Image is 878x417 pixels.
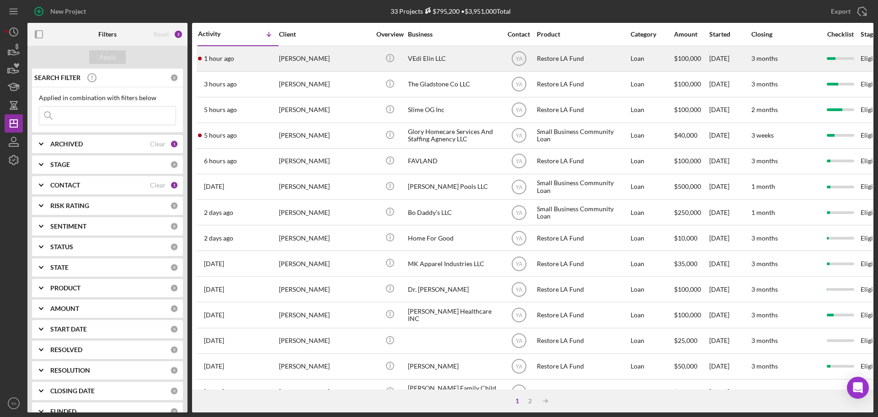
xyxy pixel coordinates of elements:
div: Restore LA Fund [537,251,628,276]
time: 2025-10-04 00:07 [204,363,224,370]
time: 2025-10-09 22:18 [204,183,224,190]
div: Loan [631,380,673,404]
div: [PERSON_NAME] [279,329,370,353]
b: CLOSING DATE [50,387,95,395]
div: Small Business Community Loan [537,200,628,225]
div: Loan [631,277,673,301]
div: [PERSON_NAME] [279,251,370,276]
span: $500,000 [674,182,701,190]
span: $100,000 [674,54,701,62]
div: 0 [170,346,178,354]
span: $76,000 [674,388,697,396]
b: STATE [50,264,69,271]
text: YA [515,261,522,267]
div: 0 [170,160,178,169]
div: [PERSON_NAME] [408,354,499,379]
button: Apply [89,50,126,64]
div: Loan [631,123,673,148]
span: $100,000 [674,106,701,113]
div: Loan [631,329,673,353]
b: SENTIMENT [50,223,86,230]
div: 0 [170,325,178,333]
div: Clear [150,140,166,148]
div: FAVLAND [408,149,499,173]
div: [PERSON_NAME] Pools LLC [408,175,499,199]
div: Loan [631,175,673,199]
div: 1 [511,397,524,405]
time: 2025-10-08 18:30 [204,235,233,242]
div: Dr. [PERSON_NAME] [408,277,499,301]
text: YA [515,184,522,190]
div: Category [631,31,673,38]
div: Loan [631,354,673,379]
time: 2 months [751,106,778,113]
time: 2025-10-07 20:59 [204,260,224,267]
div: [DATE] [709,303,750,327]
div: Closing [751,31,820,38]
div: [DATE] [709,200,750,225]
div: Loan [631,251,673,276]
div: 2 [524,397,536,405]
time: 3 months [751,285,778,293]
time: 3 months [751,388,778,396]
time: 1 month [751,208,775,216]
div: [PERSON_NAME] [279,98,370,122]
div: [DATE] [709,175,750,199]
div: [DATE] [709,329,750,353]
div: Loan [631,98,673,122]
time: 3 months [751,311,778,319]
div: [DATE] [709,98,750,122]
div: Restore LA Fund [537,329,628,353]
time: 2025-10-08 21:58 [204,209,233,216]
div: Restore LA Fund [537,47,628,71]
div: [PERSON_NAME] [279,226,370,250]
div: Clear [150,182,166,189]
text: YA [515,209,522,216]
div: Open Intercom Messenger [847,377,869,399]
div: Restore LA Fund [537,98,628,122]
div: Loan [631,226,673,250]
div: [PERSON_NAME] [279,200,370,225]
div: Checklist [821,31,860,38]
time: 3 months [751,362,778,370]
button: Export [822,2,873,21]
time: 3 months [751,260,778,267]
div: Business [408,31,499,38]
time: 2025-10-06 23:23 [204,286,224,293]
time: 2025-10-04 00:07 [204,388,224,396]
div: Loan [631,303,673,327]
div: 2 [174,30,183,39]
div: [PERSON_NAME] [279,47,370,71]
div: 0 [170,305,178,313]
div: Reset [154,31,169,38]
time: 2025-10-10 18:54 [204,157,237,165]
div: [PERSON_NAME] [279,303,370,327]
div: [PERSON_NAME] [279,72,370,96]
div: [DATE] [709,149,750,173]
span: $35,000 [674,260,697,267]
text: YA [515,389,522,396]
text: YA [515,56,522,62]
div: 0 [170,387,178,395]
text: YA [515,107,522,113]
div: Applied in combination with filters below [39,94,176,102]
div: 1 [170,181,178,189]
time: 2025-10-05 20:21 [204,337,224,344]
b: AMOUNT [50,305,79,312]
div: [DATE] [709,123,750,148]
div: 0 [170,263,178,272]
b: RESOLUTION [50,367,90,374]
div: Client [279,31,370,38]
div: Small Business Community Loan [537,175,628,199]
time: 2025-10-10 19:41 [204,106,237,113]
div: 0 [170,284,178,292]
text: YA [515,158,522,165]
span: $100,000 [674,285,701,293]
div: Restore LA Fund [537,149,628,173]
b: RESOLVED [50,346,82,353]
div: 0 [170,74,178,82]
span: $100,000 [674,311,701,319]
text: YA [515,338,522,344]
div: [DATE] [709,47,750,71]
b: ARCHIVED [50,140,83,148]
